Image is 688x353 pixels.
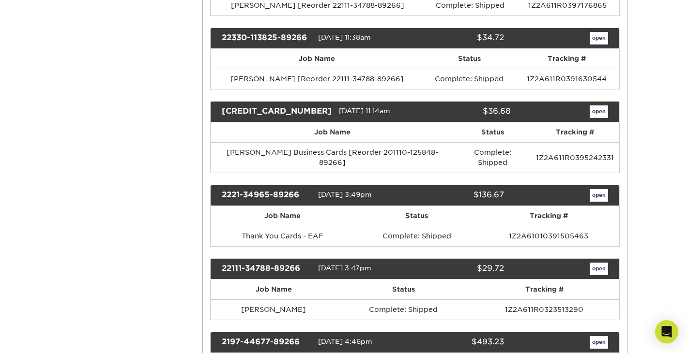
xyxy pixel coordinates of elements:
td: Thank You Cards - EAF [211,226,355,246]
td: Complete: Shipped [454,142,531,173]
div: 2197-44677-89266 [214,336,318,349]
div: $29.72 [408,263,511,275]
td: Complete: Shipped [355,226,478,246]
div: 22330-113825-89266 [214,32,318,44]
th: Status [337,279,470,299]
th: Status [355,206,478,226]
a: open [590,32,608,44]
div: $136.67 [408,189,511,202]
td: 1Z2A611R0323513290 [470,299,619,320]
div: $36.68 [421,105,518,118]
a: open [590,189,608,202]
td: 1Z2A611R0391630544 [515,69,619,89]
td: Complete: Shipped [424,69,515,89]
iframe: Google Customer Reviews [2,324,82,350]
th: Tracking # [531,122,619,142]
a: open [590,105,608,118]
div: 2221-34965-89266 [214,189,318,202]
span: [DATE] 3:49pm [318,191,372,198]
div: [CREDIT_CARD_NUMBER] [214,105,339,118]
span: [DATE] 4:46pm [318,338,372,345]
div: Open Intercom Messenger [655,320,678,343]
th: Tracking # [470,279,619,299]
span: [DATE] 11:14am [339,107,390,115]
th: Tracking # [478,206,619,226]
td: 1Z2A611R0395242331 [531,142,619,173]
div: $493.23 [408,336,511,349]
td: [PERSON_NAME] [211,299,337,320]
td: [PERSON_NAME] Business Cards [Reorder 201110-125848-89266] [211,142,454,173]
td: 1Z2A61010391505463 [478,226,619,246]
td: [PERSON_NAME] [Reorder 22111-34788-89266] [211,69,424,89]
a: open [590,263,608,275]
td: Complete: Shipped [337,299,470,320]
th: Tracking # [515,49,619,69]
div: 22111-34788-89266 [214,263,318,275]
th: Job Name [211,279,337,299]
span: [DATE] 3:47pm [318,264,371,272]
th: Job Name [211,206,355,226]
span: [DATE] 11:38am [318,34,371,42]
th: Status [424,49,515,69]
th: Status [454,122,531,142]
a: open [590,336,608,349]
th: Job Name [211,49,424,69]
th: Job Name [211,122,454,142]
div: $34.72 [408,32,511,44]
